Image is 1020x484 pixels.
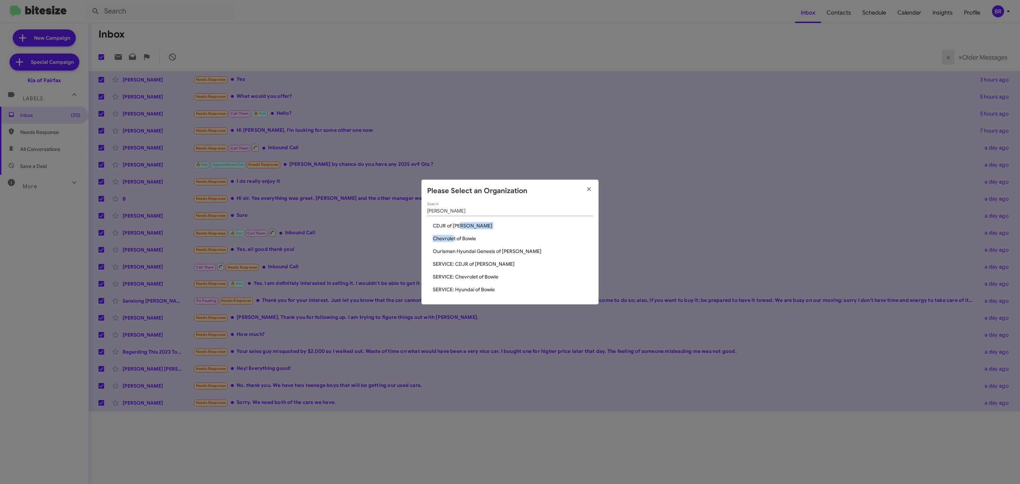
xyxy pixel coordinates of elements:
h2: Please Select an Organization [427,185,527,197]
span: SERVICE: CDJR of [PERSON_NAME] [433,260,593,268]
span: Chevrolet of Bowie [433,235,593,242]
span: Ourisman Hyundai Genesis of [PERSON_NAME] [433,248,593,255]
span: SERVICE: Chevrolet of Bowie [433,273,593,280]
span: SERVICE: Hyundai of Bowie [433,286,593,293]
span: CDJR of [PERSON_NAME] [433,222,593,229]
